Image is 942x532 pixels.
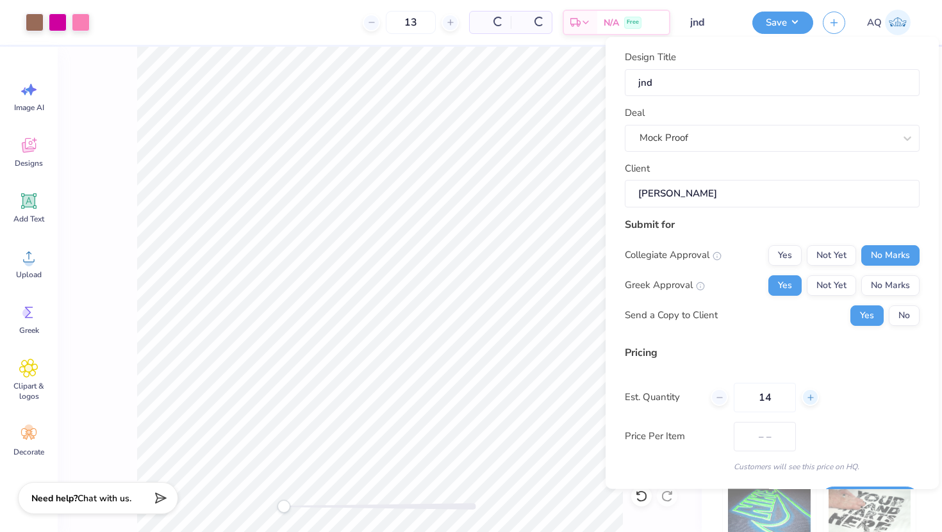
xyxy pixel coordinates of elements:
span: AQ [867,15,882,30]
label: Design Title [625,50,676,65]
span: Designs [15,158,43,168]
div: Greek Approval [625,278,705,293]
div: Accessibility label [277,500,290,513]
span: Greek [19,325,39,335]
button: No [889,305,920,325]
img: Alize Quiroz [885,10,911,35]
button: Yes [768,245,802,265]
button: Yes [850,305,884,325]
span: Image AI [14,102,44,113]
span: Chat with us. [78,492,131,504]
input: – – [734,382,796,412]
button: No Marks [861,275,920,295]
button: Not Yet [807,275,856,295]
input: – – [386,11,436,34]
div: Customers will see this price on HQ. [625,460,920,472]
button: Yes [768,275,802,295]
label: Deal [625,106,645,120]
span: Clipart & logos [8,381,50,401]
input: Untitled Design [680,10,743,35]
strong: Need help? [31,492,78,504]
span: Add Text [13,214,44,224]
button: Save [820,487,920,513]
span: Decorate [13,447,44,457]
label: Est. Quantity [625,390,701,405]
input: e.g. Ethan Linker [625,180,920,207]
button: No Marks [861,245,920,265]
button: Not Yet [807,245,856,265]
span: Upload [16,270,42,280]
div: Collegiate Approval [625,248,722,262]
label: Price Per Item [625,429,724,444]
span: N/A [604,16,619,29]
div: Pricing [625,344,920,360]
button: Save [752,12,813,34]
div: Send a Copy to Client [625,308,718,323]
span: Free [627,18,639,27]
a: AQ [861,10,916,35]
label: Client [625,161,650,175]
div: Submit for [625,216,920,232]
